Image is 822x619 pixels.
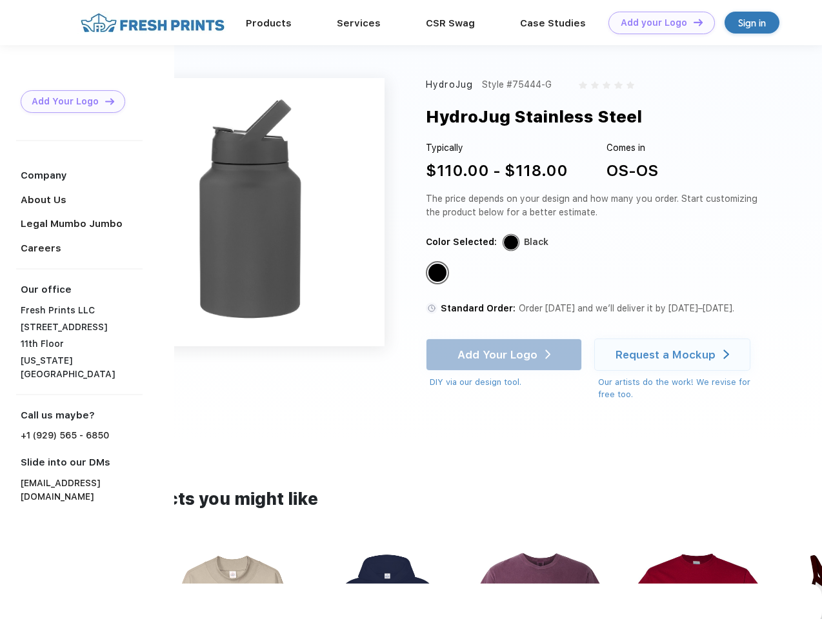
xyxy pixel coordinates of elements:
[694,19,703,26] img: DT
[426,78,473,92] div: HydroJug
[63,487,759,512] div: Other products you might like
[21,194,66,206] a: About Us
[21,354,143,381] div: [US_STATE][GEOGRAPHIC_DATA]
[738,15,766,30] div: Sign in
[430,376,582,389] div: DIY via our design tool.
[426,104,642,129] div: HydroJug Stainless Steel
[21,337,143,351] div: 11th Floor
[21,168,143,183] div: Company
[426,159,568,182] div: $110.00 - $118.00
[606,141,658,155] div: Comes in
[441,303,516,313] span: Standard Order:
[21,429,109,442] a: +1 (929) 565 - 6850
[21,242,61,254] a: Careers
[21,320,143,334] div: [STREET_ADDRESS]
[105,98,114,105] img: DT
[616,348,716,361] div: Request a Mockup
[21,408,143,423] div: Call us maybe?
[77,12,228,34] img: fo%20logo%202.webp
[21,218,123,230] a: Legal Mumbo Jumbo
[426,141,568,155] div: Typically
[524,235,548,249] div: Black
[591,81,599,89] img: gray_star.svg
[426,302,437,314] img: standard order
[426,235,497,249] div: Color Selected:
[621,17,687,28] div: Add your Logo
[579,81,586,89] img: gray_star.svg
[614,81,622,89] img: gray_star.svg
[598,376,763,401] div: Our artists do the work! We revise for free too.
[116,78,385,346] img: func=resize&h=640
[246,17,292,29] a: Products
[723,349,729,359] img: white arrow
[21,304,143,317] div: Fresh Prints LLC
[603,81,610,89] img: gray_star.svg
[21,455,143,470] div: Slide into our DMs
[627,81,634,89] img: gray_star.svg
[32,96,99,107] div: Add Your Logo
[606,159,658,182] div: OS-OS
[482,78,552,92] div: Style #75444-G
[21,282,143,297] div: Our office
[21,477,143,504] a: [EMAIL_ADDRESS][DOMAIN_NAME]
[428,264,446,282] div: Black
[426,192,763,219] div: The price depends on your design and how many you order. Start customizing the product below for ...
[725,12,779,34] a: Sign in
[519,303,734,313] span: Order [DATE] and we’ll deliver it by [DATE]–[DATE].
